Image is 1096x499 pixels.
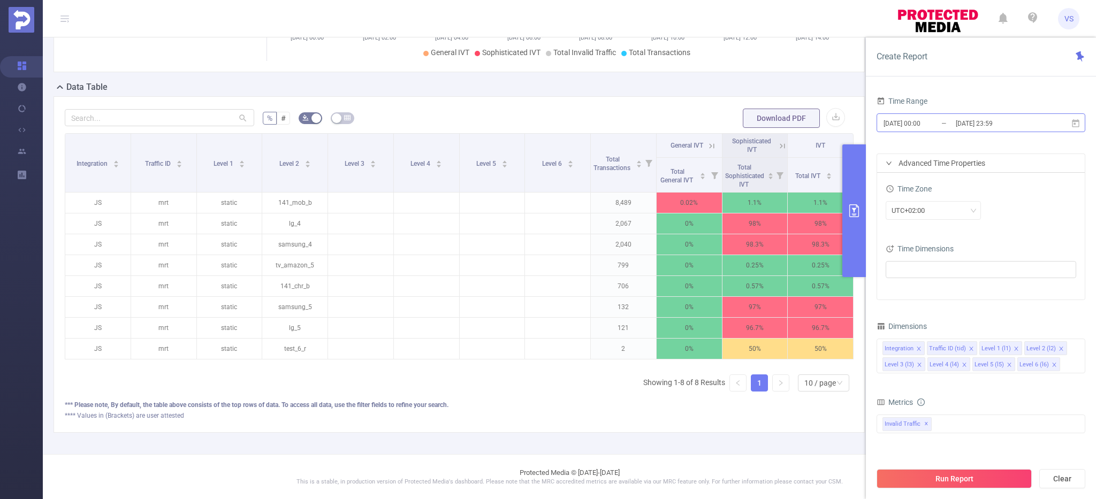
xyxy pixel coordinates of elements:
p: 121 [591,318,656,338]
span: General IVT [671,142,703,149]
p: tv_amazon_5 [262,255,328,275]
tspan: [DATE] 00:00 [291,34,324,41]
p: 0.25% [722,255,788,275]
i: icon: caret-up [176,159,182,162]
a: 1 [751,375,767,391]
i: icon: caret-down [826,175,832,178]
span: Level 5 [476,160,498,167]
i: Filter menu [838,158,853,192]
div: icon: rightAdvanced Time Properties [877,154,1085,172]
span: Total Transactions [593,156,632,172]
div: Sort [370,159,376,165]
div: Sort [636,159,642,165]
li: Level 3 (l3) [882,357,925,371]
span: Total Sophisticated IVT [725,164,764,188]
span: General IVT [431,48,469,57]
div: Level 2 (l2) [1026,342,1056,356]
div: Sort [567,159,574,165]
i: icon: caret-down [176,163,182,166]
div: Sort [767,171,774,178]
p: This is a stable, in production version of Protected Media's dashboard. Please note that the MRC ... [70,478,1069,487]
i: icon: caret-up [636,159,642,162]
p: 0.57% [788,276,853,296]
i: icon: close [1007,362,1012,369]
p: 0% [657,339,722,359]
p: 0% [657,255,722,275]
span: Invalid Traffic [882,417,932,431]
p: mrt [131,255,196,275]
i: icon: close [917,362,922,369]
i: icon: caret-up [768,171,774,174]
span: Sophisticated IVT [732,137,771,153]
tspan: [DATE] 12:00 [724,34,757,41]
span: Level 1 [214,160,235,167]
div: Integration [885,342,914,356]
li: Integration [882,341,925,355]
p: 96.7% [788,318,853,338]
p: test_6_r [262,339,328,359]
i: icon: close [1052,362,1057,369]
p: JS [65,234,131,255]
span: # [281,114,286,122]
i: Filter menu [707,158,722,192]
p: JS [65,276,131,296]
p: mrt [131,276,196,296]
i: icon: down [970,208,977,215]
span: Level 3 [345,160,366,167]
i: icon: caret-down [699,175,705,178]
i: icon: down [836,380,843,387]
span: ✕ [924,418,928,431]
i: icon: close [1059,346,1064,352]
p: 1.1% [722,193,788,213]
p: JS [65,193,131,213]
i: icon: close [969,346,974,352]
i: icon: right [778,380,784,386]
span: VS [1064,8,1074,29]
p: 97% [722,297,788,317]
p: 141_mob_b [262,193,328,213]
p: JS [65,318,131,338]
li: Previous Page [729,374,747,391]
p: static [197,318,262,338]
p: static [197,297,262,317]
p: static [197,234,262,255]
span: Sophisticated IVT [482,48,541,57]
div: Sort [239,159,245,165]
p: 0% [657,213,722,234]
p: static [197,213,262,234]
p: 8,489 [591,193,656,213]
p: 132 [591,297,656,317]
p: JS [65,339,131,359]
span: Total Invalid Traffic [553,48,616,57]
p: 799 [591,255,656,275]
p: lg_4 [262,213,328,234]
p: samsung_5 [262,297,328,317]
i: icon: caret-up [501,159,507,162]
p: 706 [591,276,656,296]
i: icon: caret-down [239,163,245,166]
i: icon: close [916,346,922,352]
span: Time Range [877,97,927,105]
div: Sort [826,171,832,178]
p: 0% [657,234,722,255]
div: Sort [699,171,706,178]
li: Showing 1-8 of 8 Results [643,374,725,391]
li: Level 5 (l5) [972,357,1015,371]
i: icon: close [962,362,967,369]
p: 2,067 [591,213,656,234]
i: icon: caret-up [239,159,245,162]
span: Level 6 [542,160,564,167]
div: Sort [305,159,311,165]
p: mrt [131,234,196,255]
p: mrt [131,297,196,317]
img: Protected Media [9,7,34,33]
tspan: [DATE] 02:00 [362,34,395,41]
p: 0% [657,276,722,296]
i: icon: close [1014,346,1019,352]
i: icon: caret-down [567,163,573,166]
span: Dimensions [877,322,927,331]
p: 0% [657,297,722,317]
li: Level 2 (l2) [1024,341,1067,355]
p: 96.7% [722,318,788,338]
div: 10 / page [804,375,836,391]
